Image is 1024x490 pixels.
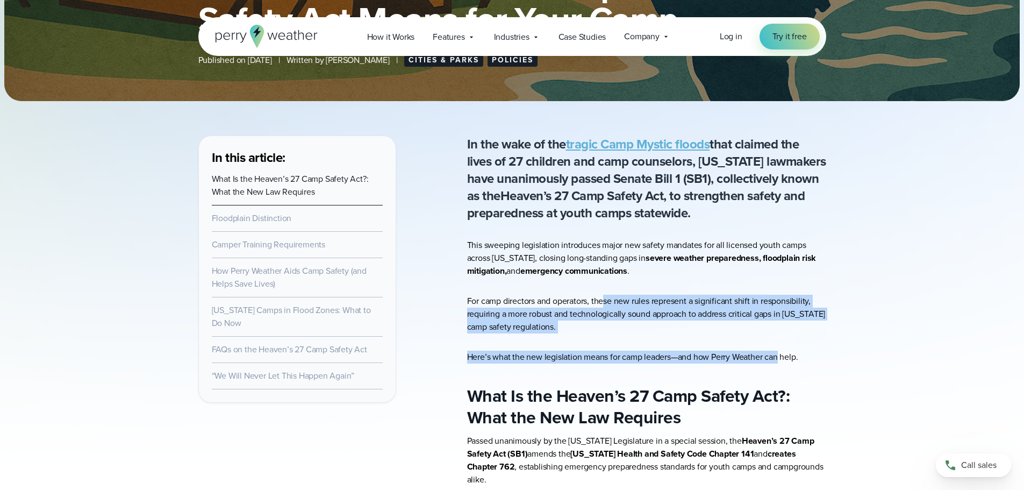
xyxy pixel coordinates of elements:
a: What Is the Heaven’s 27 Camp Safety Act?: What the New Law Requires [212,173,369,198]
a: Cities & Parks [404,54,483,67]
p: Here’s what the new legislation means for camp leaders—and how Perry Weather can help. [467,351,826,364]
span: Call sales [961,459,997,472]
p: This sweeping legislation introduces major new safety mandates for all licensed youth camps acros... [467,239,826,278]
a: Camper Training Requirements [212,238,325,251]
strong: severe weather preparedness, floodplain risk mitigation, [467,252,817,277]
a: [US_STATE] Camps in Flood Zones: What to Do Now [212,304,371,329]
a: FAQs on the Heaven’s 27 Camp Safety Act [212,343,367,356]
p: Passed unanimously by the [US_STATE] Legislature in a special session, the amends the and , estab... [467,435,826,486]
p: In the wake of the that claimed the lives of 27 children and camp counselors, [US_STATE] lawmaker... [467,136,826,222]
a: Try it free [760,24,820,49]
span: Published on [DATE] [198,54,272,67]
a: Log in [720,30,742,43]
span: | [278,54,280,67]
span: Log in [720,30,742,42]
a: Call sales [936,453,1011,477]
a: Policies [488,54,538,67]
strong: Heaven’s 27 Camp Safety Act [500,186,664,205]
span: Written by [PERSON_NAME] [287,54,390,67]
h3: In this article: [212,149,383,166]
a: Case Studies [549,26,615,48]
span: | [396,54,398,67]
strong: Heaven’s 27 Camp Safety Act (SB1) [467,435,814,460]
a: How it Works [358,26,424,48]
span: Case Studies [558,31,606,44]
span: Features [433,31,464,44]
a: “We Will Never Let This Happen Again” [212,370,355,382]
span: Industries [494,31,529,44]
strong: creates Chapter 762 [467,448,796,473]
strong: What Is the Heaven’s 27 Camp Safety Act?: What the New Law Requires [467,383,790,430]
a: Floodplain Distinction [212,212,292,224]
span: Company [624,30,660,43]
a: How Perry Weather Aids Camp Safety (and Helps Save Lives) [212,265,367,290]
strong: [US_STATE] Health and Safety Code Chapter 141 [570,448,754,460]
strong: emergency communications [520,265,627,277]
span: How it Works [367,31,415,44]
span: Try it free [772,30,807,43]
a: tragic Camp Mystic floods [566,134,710,154]
p: For camp directors and operators, these new rules represent a significant shift in responsibility... [467,295,826,333]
